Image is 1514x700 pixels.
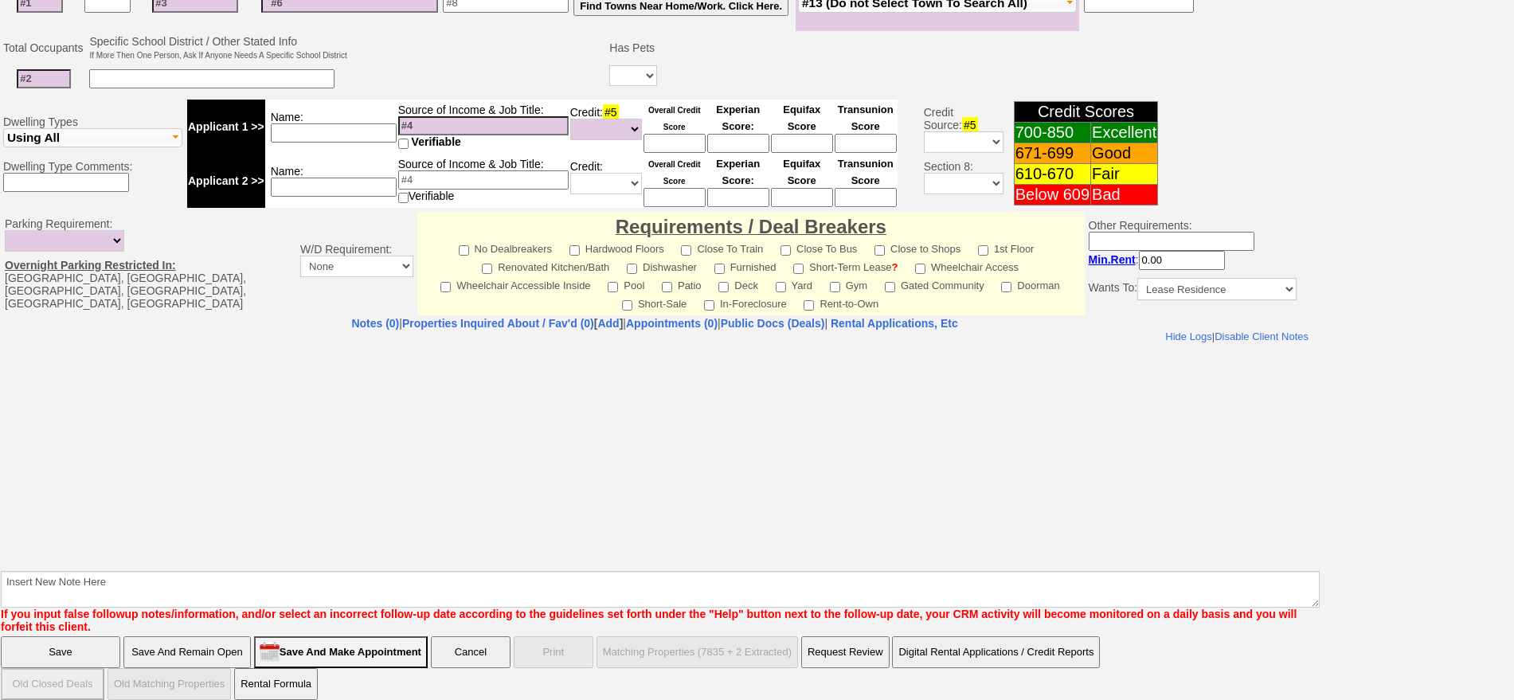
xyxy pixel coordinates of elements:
[459,245,469,256] input: No Dealbreakers
[440,275,590,293] label: Wheelchair Accessible Inside
[1085,212,1301,315] td: Other Requirements:
[771,188,833,207] input: Ask Customer: Do You Know Your Equifax Credit Score
[838,158,894,186] font: Transunion Score
[1111,253,1136,266] span: Rent
[1014,123,1090,143] td: 700-850
[978,245,988,256] input: 1st Floor
[17,69,71,88] input: #2
[89,51,346,60] font: If More Then One Person, Ask If Anyone Needs A Specific School District
[412,135,461,148] span: Verifiable
[962,117,978,133] span: #5
[1001,282,1011,292] input: Doorman
[622,293,687,311] label: Short-Sale
[1091,164,1158,185] td: Fair
[793,256,898,275] label: Short-Term Lease
[7,131,60,144] span: Using All
[265,100,397,154] td: Name:
[402,317,623,330] b: [ ]
[644,188,706,207] input: Ask Customer: Do You Know Your Overall Credit Score
[397,100,569,154] td: Source of Income & Job Title:
[835,134,897,153] input: Ask Customer: Do You Know Your Transunion Credit Score
[1,212,296,315] td: Parking Requirement: [GEOGRAPHIC_DATA], [GEOGRAPHIC_DATA], [GEOGRAPHIC_DATA], [GEOGRAPHIC_DATA], ...
[1014,185,1090,205] td: Below 609
[1001,275,1059,293] label: Doorman
[398,170,569,190] input: #4
[892,636,1100,668] button: Digital Rental Applications / Credit Reports
[714,264,725,274] input: Furnished
[1,33,87,63] td: Total Occupants
[830,282,840,292] input: Gym
[915,256,1019,275] label: Wheelchair Access
[644,134,706,153] input: Ask Customer: Do You Know Your Overall Credit Score
[804,300,814,311] input: Rent-to-Own
[569,154,643,208] td: Credit:
[597,636,798,668] button: Matching Properties (7835 + 2 Extracted)
[1014,164,1090,185] td: 610-670
[721,317,825,330] a: Public Docs (Deals)
[1089,281,1297,294] nobr: Wants To:
[681,245,691,256] input: Close To Train
[648,106,701,131] font: Overall Credit Score
[915,264,925,274] input: Wheelchair Access
[771,134,833,153] input: Ask Customer: Do You Know Your Equifax Credit Score
[1,608,1297,633] font: If you input false followup notes/information, and/or select an incorrect follow-up date accordin...
[1014,143,1090,164] td: 671-699
[296,212,417,315] td: W/D Requirement:
[874,238,960,256] label: Close to Shops
[608,282,618,292] input: Pool
[891,261,898,273] a: ?
[123,636,251,668] input: Save And Remain Open
[838,104,894,132] font: Transunion Score
[704,293,787,311] label: In-Foreclosure
[398,116,569,135] input: #4
[714,256,777,275] label: Furnished
[622,300,632,311] input: Short-Sale
[780,245,791,256] input: Close To Bus
[648,160,701,186] font: Overall Credit Score
[397,154,569,208] td: Source of Income & Job Title: Verifiable
[831,317,958,330] nobr: Rental Applications, Etc
[1091,123,1158,143] td: Excellent
[431,636,511,668] button: Cancel
[793,264,804,274] input: Short-Term Lease?
[3,128,182,147] button: Using All
[1,97,185,210] td: Dwelling Types Dwelling Type Comments:
[662,282,672,292] input: Patio
[569,100,643,154] td: Credit:
[440,282,451,292] input: Wheelchair Accessible Inside
[351,317,399,330] a: Notes (0)
[402,317,594,330] a: Properties Inquired About / Fav'd (0)
[827,317,958,330] a: Rental Applications, Etc
[718,282,729,292] input: Deck
[681,238,763,256] label: Close To Train
[482,264,492,274] input: Renovated Kitchen/Bath
[704,300,714,311] input: In-Foreclosure
[716,104,760,132] font: Experian Score:
[569,245,580,256] input: Hardwood Floors
[707,188,769,207] input: Ask Customer: Do You Know Your Experian Credit Score
[607,33,659,63] td: Has Pets
[597,317,619,330] a: Add
[830,275,867,293] label: Gym
[783,158,820,186] font: Equifax Score
[835,188,897,207] input: Ask Customer: Do You Know Your Transunion Credit Score
[1164,1,1211,13] a: Hide Logs
[1091,185,1158,205] td: Bad
[87,33,349,63] td: Specific School District / Other Stated Info
[885,275,984,293] label: Gated Community
[801,636,890,668] button: Request Review
[626,317,718,330] a: Appointments (0)
[1,317,1309,330] center: | | | |
[5,259,176,272] u: Overnight Parking Restricted In:
[187,154,265,208] td: Applicant 2 >>
[627,256,697,275] label: Dishwasher
[1091,143,1158,164] td: Good
[1089,253,1225,266] nobr: :
[885,282,895,292] input: Gated Community
[108,668,231,700] button: Old Matching Properties
[716,158,760,186] font: Experian Score:
[776,275,813,293] label: Yard
[187,100,265,154] td: Applicant 1 >>
[776,282,786,292] input: Yard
